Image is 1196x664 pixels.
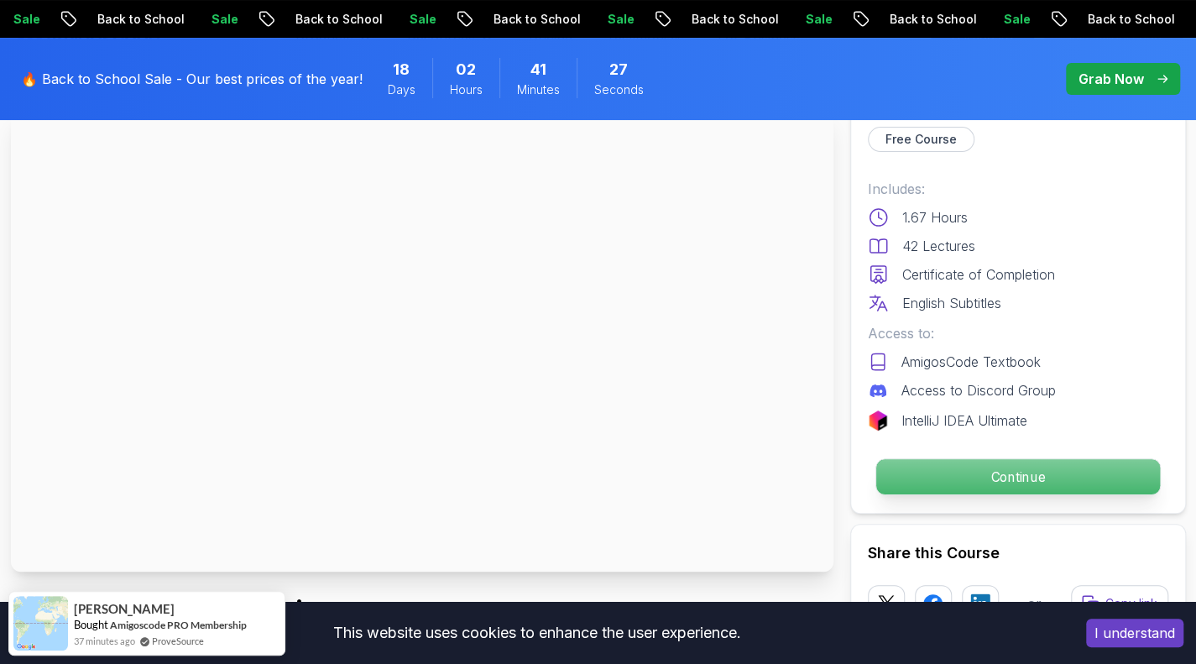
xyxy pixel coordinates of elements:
img: provesource social proof notification image [13,596,68,651]
span: [PERSON_NAME] [74,602,175,616]
span: Days [388,81,415,98]
p: Back to School [282,11,396,28]
span: 18 Days [393,58,410,81]
h2: Share this Course [868,541,1168,565]
p: Certificate of Completion [902,264,1055,285]
a: Amigoscode PRO Membership [110,619,247,631]
p: 🔥 Back to School Sale - Our best prices of the year! [21,69,363,89]
p: Back to School [876,11,990,28]
p: 1.67 Hours [902,207,968,227]
span: 37 minutes ago [74,634,135,648]
p: Copy link [1105,595,1157,612]
button: Accept cookies [1086,619,1183,647]
button: Copy link [1071,585,1168,622]
p: English Subtitles [902,293,1001,313]
span: Bought [74,618,108,631]
p: Back to School [480,11,594,28]
p: Access to Discord Group [901,380,1056,400]
span: Minutes [517,81,560,98]
button: Continue [875,458,1160,495]
p: or [1027,593,1042,614]
span: 2 Hours [456,58,476,81]
p: Back to School [678,11,792,28]
p: AmigosCode Textbook [901,352,1041,372]
p: Access to: [868,323,1168,343]
span: Hours [450,81,483,98]
img: jetbrains logo [868,410,888,431]
div: This website uses cookies to enhance the user experience. [13,614,1061,651]
p: Sale [792,11,846,28]
p: Includes: [868,179,1168,199]
span: 27 Seconds [609,58,628,81]
p: IntelliJ IDEA Ultimate [901,410,1027,431]
a: ProveSource [152,634,204,648]
p: Back to School [1074,11,1188,28]
p: Grab Now [1078,69,1144,89]
p: Continue [875,459,1159,494]
p: Free Course [885,131,957,148]
h1: Spring Boot for Beginners [11,595,616,629]
span: Seconds [594,81,644,98]
p: Sale [990,11,1044,28]
img: spring-boot-for-beginners_thumbnail [11,109,833,572]
p: Back to School [84,11,198,28]
p: Sale [396,11,450,28]
p: 42 Lectures [902,236,975,256]
span: 41 Minutes [530,58,546,81]
p: Sale [198,11,252,28]
p: Sale [594,11,648,28]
